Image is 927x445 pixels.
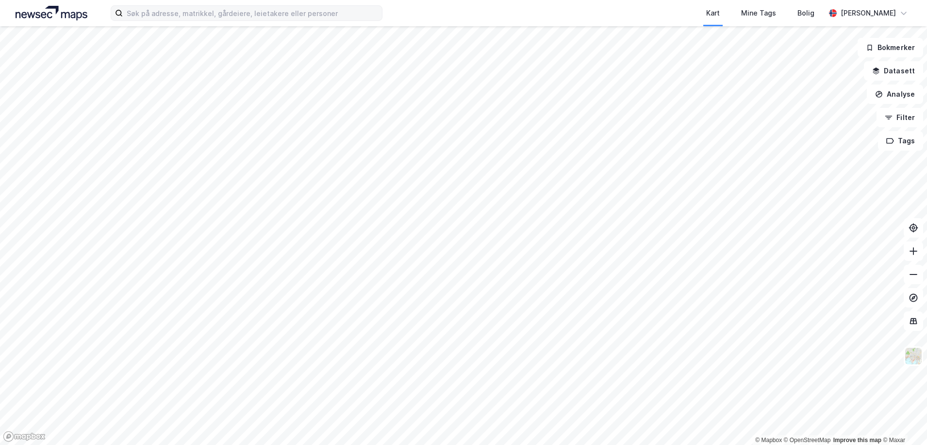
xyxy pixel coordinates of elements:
a: Mapbox [755,437,782,444]
a: Mapbox homepage [3,431,46,442]
button: Filter [877,108,923,127]
img: logo.a4113a55bc3d86da70a041830d287a7e.svg [16,6,87,20]
input: Søk på adresse, matrikkel, gårdeiere, leietakere eller personer [123,6,382,20]
a: OpenStreetMap [784,437,831,444]
button: Datasett [864,61,923,81]
iframe: Chat Widget [878,398,927,445]
button: Bokmerker [858,38,923,57]
button: Tags [878,131,923,151]
img: Z [904,347,923,365]
button: Analyse [867,85,923,104]
a: Improve this map [833,437,881,444]
div: [PERSON_NAME] [841,7,896,19]
div: Kart [706,7,720,19]
div: Bolig [797,7,814,19]
div: Mine Tags [741,7,776,19]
